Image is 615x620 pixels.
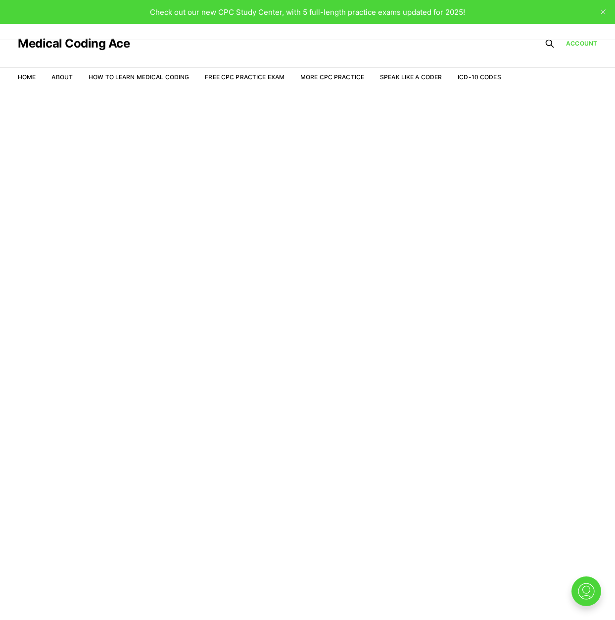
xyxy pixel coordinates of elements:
span: Check out our new CPC Study Center, with 5 full-length practice exams updated for 2025! [150,7,465,17]
a: Home [18,73,36,81]
a: Medical Coding Ace [18,38,130,50]
a: More CPC Practice [300,73,364,81]
a: ICD-10 Codes [458,73,501,81]
a: About [51,73,73,81]
a: Account [566,39,597,48]
a: How to Learn Medical Coding [89,73,189,81]
a: Free CPC Practice Exam [205,73,284,81]
a: Speak Like a Coder [380,73,442,81]
iframe: portal-trigger [563,571,615,620]
button: close [595,4,611,20]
